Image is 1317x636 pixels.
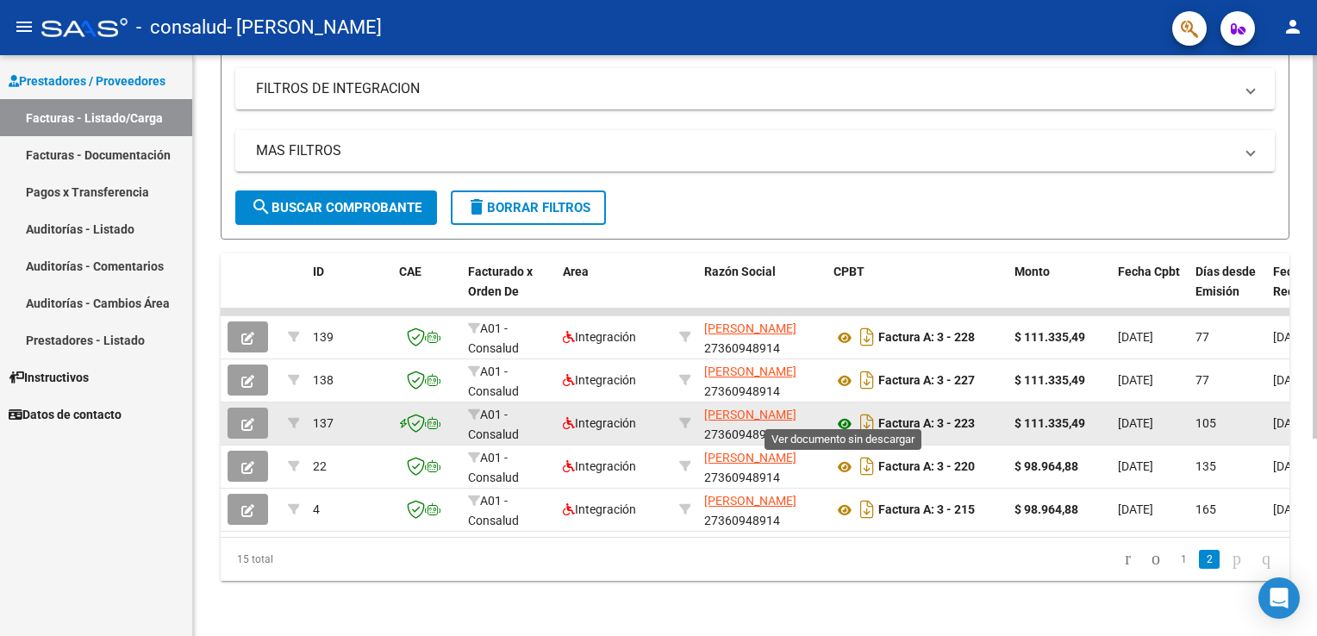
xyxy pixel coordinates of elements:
[563,502,636,516] span: Integración
[1118,330,1153,344] span: [DATE]
[313,416,334,430] span: 137
[251,200,421,215] span: Buscar Comprobante
[1014,330,1085,344] strong: $ 111.335,49
[451,190,606,225] button: Borrar Filtros
[468,265,533,298] span: Facturado x Orden De
[1273,459,1308,473] span: [DATE]
[466,200,590,215] span: Borrar Filtros
[704,451,796,465] span: [PERSON_NAME]
[1195,416,1216,430] span: 105
[1014,459,1078,473] strong: $ 98.964,88
[1283,16,1303,37] mat-icon: person
[827,253,1008,329] datatable-header-cell: CPBT
[563,330,636,344] span: Integración
[704,265,776,278] span: Razón Social
[235,68,1275,109] mat-expansion-panel-header: FILTROS DE INTEGRACION
[856,323,878,351] i: Descargar documento
[856,496,878,523] i: Descargar documento
[1111,253,1189,329] datatable-header-cell: Fecha Cpbt
[1273,416,1308,430] span: [DATE]
[704,362,820,398] div: 27360948914
[1173,550,1194,569] a: 1
[256,79,1233,98] mat-panel-title: FILTROS DE INTEGRACION
[461,253,556,329] datatable-header-cell: Facturado x Orden De
[704,491,820,527] div: 27360948914
[1118,502,1153,516] span: [DATE]
[1014,416,1085,430] strong: $ 111.335,49
[704,365,796,378] span: [PERSON_NAME]
[1118,459,1153,473] span: [DATE]
[556,253,672,329] datatable-header-cell: Area
[1008,253,1111,329] datatable-header-cell: Monto
[313,265,324,278] span: ID
[1118,265,1180,278] span: Fecha Cpbt
[878,374,975,388] strong: Factura A: 3 - 227
[704,448,820,484] div: 27360948914
[313,459,327,473] span: 22
[9,72,165,90] span: Prestadores / Proveedores
[1199,550,1220,569] a: 2
[9,405,122,424] span: Datos de contacto
[878,417,975,431] strong: Factura A: 3 - 223
[313,330,334,344] span: 139
[392,253,461,329] datatable-header-cell: CAE
[1258,577,1300,619] div: Open Intercom Messenger
[878,503,975,517] strong: Factura A: 3 - 215
[1189,253,1266,329] datatable-header-cell: Días desde Emisión
[856,409,878,437] i: Descargar documento
[256,141,1233,160] mat-panel-title: MAS FILTROS
[1195,330,1209,344] span: 77
[227,9,382,47] span: - [PERSON_NAME]
[235,130,1275,171] mat-expansion-panel-header: MAS FILTROS
[14,16,34,37] mat-icon: menu
[697,253,827,329] datatable-header-cell: Razón Social
[856,452,878,480] i: Descargar documento
[1195,459,1216,473] span: 135
[1254,550,1278,569] a: go to last page
[1195,265,1256,298] span: Días desde Emisión
[1195,373,1209,387] span: 77
[468,494,519,527] span: A01 - Consalud
[1118,416,1153,430] span: [DATE]
[1170,545,1196,574] li: page 1
[1273,330,1308,344] span: [DATE]
[704,321,796,335] span: [PERSON_NAME]
[466,196,487,217] mat-icon: delete
[468,408,519,441] span: A01 - Consalud
[833,265,864,278] span: CPBT
[1144,550,1168,569] a: go to previous page
[9,368,89,387] span: Instructivos
[563,459,636,473] span: Integración
[704,405,820,441] div: 27360948914
[313,502,320,516] span: 4
[1273,373,1308,387] span: [DATE]
[563,416,636,430] span: Integración
[704,494,796,508] span: [PERSON_NAME]
[704,408,796,421] span: [PERSON_NAME]
[399,265,421,278] span: CAE
[1118,373,1153,387] span: [DATE]
[1195,502,1216,516] span: 165
[136,9,227,47] span: - consalud
[856,366,878,394] i: Descargar documento
[1014,373,1085,387] strong: $ 111.335,49
[221,538,432,581] div: 15 total
[563,373,636,387] span: Integración
[235,190,437,225] button: Buscar Comprobante
[1273,502,1308,516] span: [DATE]
[1014,265,1050,278] span: Monto
[704,319,820,355] div: 27360948914
[251,196,272,217] mat-icon: search
[313,373,334,387] span: 138
[878,331,975,345] strong: Factura A: 3 - 228
[563,265,589,278] span: Area
[1117,550,1139,569] a: go to first page
[468,321,519,355] span: A01 - Consalud
[306,253,392,329] datatable-header-cell: ID
[1196,545,1222,574] li: page 2
[878,460,975,474] strong: Factura A: 3 - 220
[1014,502,1078,516] strong: $ 98.964,88
[1225,550,1249,569] a: go to next page
[468,365,519,398] span: A01 - Consalud
[468,451,519,484] span: A01 - Consalud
